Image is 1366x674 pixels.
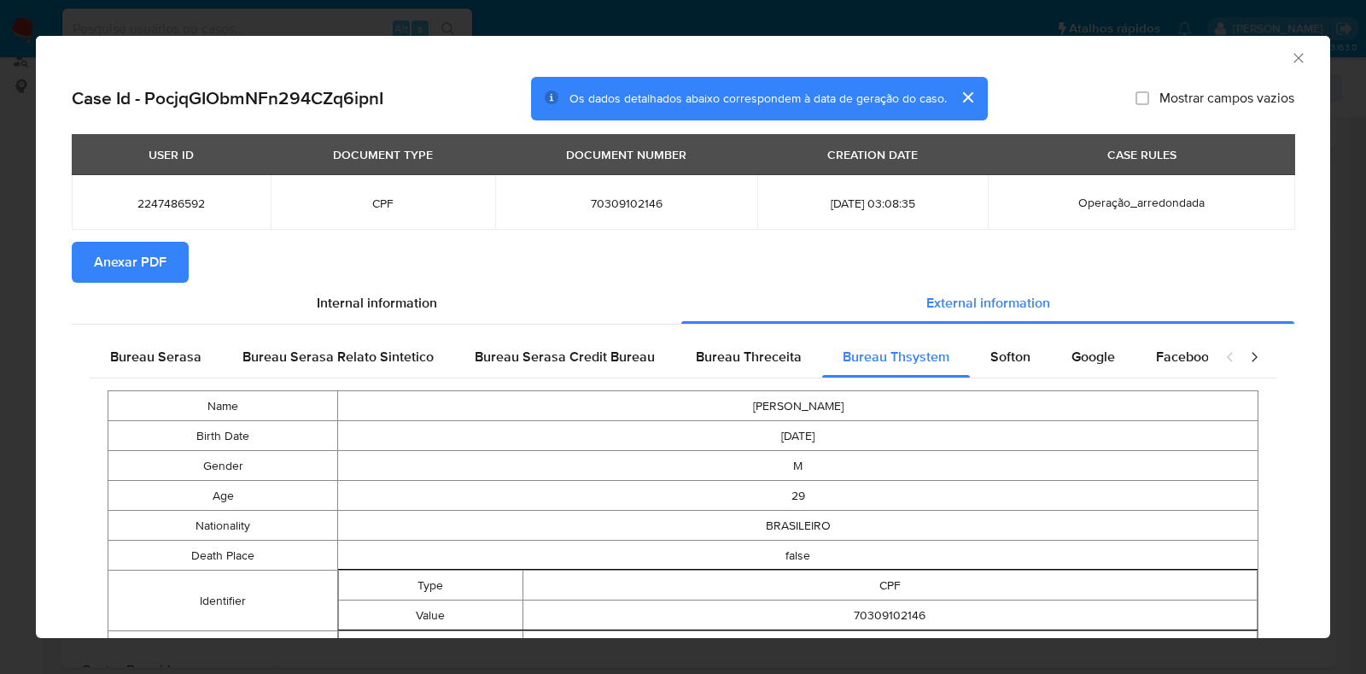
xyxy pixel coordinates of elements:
[242,347,434,366] span: Bureau Serasa Relato Sintetico
[338,541,1258,571] td: false
[338,451,1258,481] td: M
[72,87,383,109] h2: Case Id - PocjqGIObmNFn294CZq6ipnI
[36,36,1330,638] div: closure-recommendation-modal
[1159,90,1294,107] span: Mostrar campos vazios
[108,481,338,511] td: Age
[108,571,338,631] td: Identifier
[947,77,988,118] button: cerrar
[72,242,189,283] button: Anexar PDF
[1290,50,1305,65] button: Fechar a janela
[108,541,338,571] td: Death Place
[291,196,475,211] span: CPF
[522,601,1258,630] td: 70309102146
[926,293,1050,313] span: External information
[94,243,166,281] span: Anexar PDF
[92,196,250,211] span: 2247486592
[323,140,443,169] div: DOCUMENT TYPE
[1071,347,1115,366] span: Google
[338,481,1258,511] td: 29
[138,140,204,169] div: USER ID
[475,347,655,366] span: Bureau Serasa Credit Bureau
[338,511,1258,541] td: BRASILEIRO
[108,421,338,451] td: Birth Date
[338,391,1258,421] td: [PERSON_NAME]
[108,391,338,421] td: Name
[90,337,1208,378] div: Detailed external info
[696,347,802,366] span: Bureau Threceita
[569,90,947,107] span: Os dados detalhados abaixo correspondem à data de geração do caso.
[1078,194,1205,211] span: Operação_arredondada
[556,140,697,169] div: DOCUMENT NUMBER
[338,421,1258,451] td: [DATE]
[339,601,522,630] td: Value
[843,347,949,366] span: Bureau Thsystem
[72,283,1294,324] div: Detailed info
[108,511,338,541] td: Nationality
[317,293,437,313] span: Internal information
[108,451,338,481] td: Gender
[339,571,522,601] td: Type
[817,140,928,169] div: CREATION DATE
[778,196,967,211] span: [DATE] 03:08:35
[1156,347,1216,366] span: Facebook
[339,631,522,661] td: Type
[522,571,1258,601] td: CPF
[1135,91,1149,105] input: Mostrar campos vazios
[522,631,1258,661] td: PIS
[1097,140,1187,169] div: CASE RULES
[516,196,737,211] span: 70309102146
[110,347,201,366] span: Bureau Serasa
[990,347,1030,366] span: Softon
